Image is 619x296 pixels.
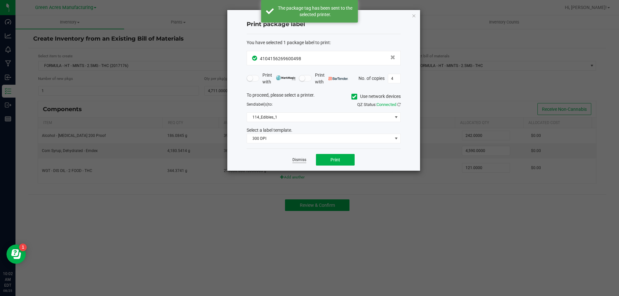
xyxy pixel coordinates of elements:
[242,92,406,101] div: To proceed, please select a printer.
[330,157,340,162] span: Print
[247,39,401,46] div: :
[247,113,392,122] span: 114_Edibles_1
[247,20,401,29] h4: Print package label
[359,75,385,81] span: No. of copies
[247,102,273,107] span: Send to:
[255,102,268,107] span: label(s)
[242,127,406,134] div: Select a label template.
[277,5,353,18] div: The package tag has been sent to the selected printer.
[252,55,258,62] span: In Sync
[276,75,296,80] img: mark_magic_cybra.png
[260,56,301,61] span: 4104156269600498
[262,72,296,85] span: Print with
[247,134,392,143] span: 300 DPI
[292,157,306,163] a: Dismiss
[247,40,330,45] span: You have selected 1 package label to print
[6,244,26,264] iframe: Resource center
[19,243,27,251] iframe: Resource center unread badge
[329,77,348,80] img: bartender.png
[315,72,348,85] span: Print with
[357,102,401,107] span: QZ Status:
[377,102,396,107] span: Connected
[351,93,401,100] label: Use network devices
[316,154,355,166] button: Print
